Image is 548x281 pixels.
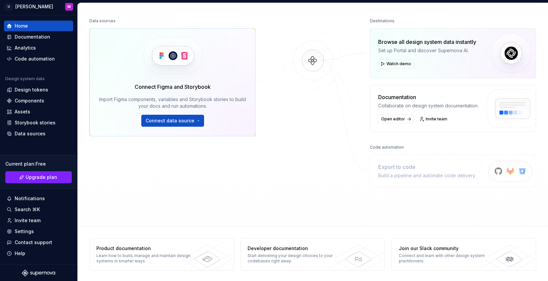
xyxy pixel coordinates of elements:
div: Set up Portal and discover Supernova AI. [378,47,476,54]
a: Code automation [4,54,73,64]
div: Browse all design system data instantly [378,38,476,46]
a: Settings [4,226,73,237]
div: Design system data [5,76,45,81]
div: Design tokens [15,86,48,93]
a: Assets [4,106,73,117]
div: [PERSON_NAME] [15,3,53,10]
div: Developer documentation [248,245,342,252]
div: Assets [15,108,30,115]
div: Join our Slack community [398,245,493,252]
div: Build a pipeline and automate code delivery. [378,172,476,179]
a: Upgrade plan [5,171,72,183]
button: Connect data source [141,115,204,127]
div: Code automation [370,143,404,152]
div: Components [15,97,44,104]
button: Contact support [4,237,73,248]
div: Help [15,250,25,257]
a: Invite team [4,215,73,226]
button: Watch demo [378,59,414,69]
a: Storybook stories [4,117,73,128]
span: Open editor [381,116,405,122]
div: Product documentation [96,245,191,252]
button: Help [4,248,73,259]
div: Documentation [378,93,479,101]
div: Code automation [15,56,55,62]
button: Notifications [4,193,73,204]
div: Destinations [370,16,394,26]
div: Data sources [15,130,46,137]
div: Settings [15,228,34,235]
div: Collaborate on design system documentation. [378,102,479,109]
div: Data sources [89,16,116,26]
a: Documentation [4,32,73,42]
div: Current plan : Free [5,161,72,167]
div: Export to code [378,163,476,171]
a: Design tokens [4,84,73,95]
div: Storybook stories [15,119,55,126]
a: Components [4,95,73,106]
div: Learn how to build, manage and maintain design systems in smarter ways. [96,253,191,264]
div: Notifications [15,195,45,202]
span: Invite team [426,116,447,122]
span: Connect data source [146,117,194,124]
div: Analytics [15,45,36,51]
a: Analytics [4,43,73,53]
div: Home [15,23,28,29]
div: U [5,3,13,11]
div: Contact support [15,239,52,246]
div: Connect and learn with other design system practitioners. [398,253,493,264]
a: Invite team [417,114,450,124]
div: Invite team [15,217,41,224]
span: Watch demo [386,61,411,67]
a: Product documentationLearn how to build, manage and maintain design systems in smarter ways. [89,238,234,271]
button: Search ⌘K [4,204,73,215]
div: Import Figma components, variables and Storybook stories to build your docs and run automations. [99,96,246,109]
a: Developer documentationStart delivering your design choices to your codebases right away. [241,238,385,271]
div: Start delivering your design choices to your codebases right away. [248,253,342,264]
svg: Supernova Logo [22,270,55,276]
div: Documentation [15,34,50,40]
span: Upgrade plan [26,174,57,181]
a: Data sources [4,128,73,139]
div: Search ⌘K [15,206,40,213]
a: Join our Slack communityConnect and learn with other design system practitioners. [391,238,536,271]
div: Connect Figma and Storybook [135,83,211,91]
div: M [67,4,71,9]
a: Home [4,21,73,31]
a: Open editor [378,114,413,124]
